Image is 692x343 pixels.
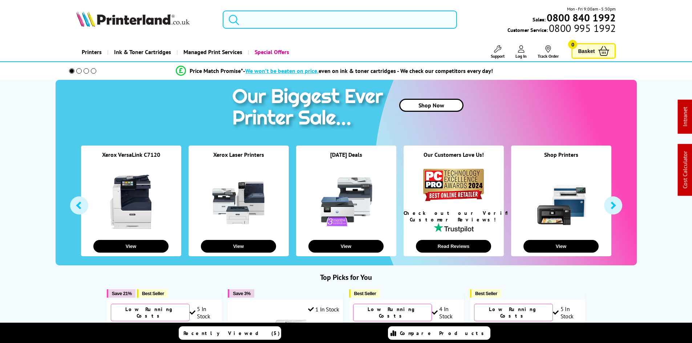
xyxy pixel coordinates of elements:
[183,330,280,336] span: Recently Viewed (5)
[507,25,616,33] span: Customer Service:
[107,289,135,298] button: Save 21%
[432,305,460,320] div: 4 In Stock
[547,11,616,24] b: 0800 840 1992
[399,99,464,112] a: Shop Now
[107,43,177,61] a: Ink & Toner Cartridges
[59,65,610,77] li: modal_Promise
[546,14,616,21] a: 0800 840 1992
[308,306,339,313] div: 1 In Stock
[245,67,319,74] span: We won’t be beaten on price,
[142,291,164,296] span: Best Seller
[93,240,169,253] button: View
[523,240,599,253] button: View
[102,151,160,158] a: Xerox VersaLink C7120
[404,151,504,167] div: Our Customers Love Us!
[243,67,493,74] div: - even on ink & toner cartridges - We check our competitors every day!
[491,45,505,59] a: Support
[553,305,581,320] div: 5 In Stock
[571,43,616,59] a: Basket 0
[111,304,190,321] div: Low Running Costs
[308,240,384,253] button: View
[474,304,553,321] div: Low Running Costs
[388,326,490,340] a: Compare Products
[515,53,527,59] span: Log In
[213,151,264,158] a: Xerox Laser Printers
[416,240,491,253] button: Read Reviews
[470,289,501,298] button: Best Seller
[404,210,504,223] div: Check out our Verified Customer Reviews!
[190,305,218,320] div: 5 In Stock
[228,289,254,298] button: Save 3%
[400,330,488,336] span: Compare Products
[296,151,396,167] div: [DATE] Deals
[190,67,243,74] span: Price Match Promise*
[578,46,595,56] span: Basket
[248,43,295,61] a: Special Offers
[233,291,250,296] span: Save 3%
[475,291,497,296] span: Best Seller
[538,45,559,59] a: Track Order
[354,291,376,296] span: Best Seller
[548,25,616,32] span: 0800 995 1992
[201,240,276,253] button: View
[228,80,390,137] img: printer sale
[179,326,281,340] a: Recently Viewed (5)
[353,304,432,321] div: Low Running Costs
[76,11,214,28] a: Printerland Logo
[681,151,689,189] a: Cost Calculator
[114,43,171,61] span: Ink & Toner Cartridges
[349,289,380,298] button: Best Seller
[76,43,107,61] a: Printers
[511,151,611,167] div: Shop Printers
[515,45,527,59] a: Log In
[533,16,546,23] span: Sales:
[681,107,689,127] a: Intranet
[177,43,248,61] a: Managed Print Services
[491,53,505,59] span: Support
[137,289,168,298] button: Best Seller
[112,291,132,296] span: Save 21%
[567,5,616,12] span: Mon - Fri 9:00am - 5:30pm
[568,40,577,49] span: 0
[76,11,190,27] img: Printerland Logo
